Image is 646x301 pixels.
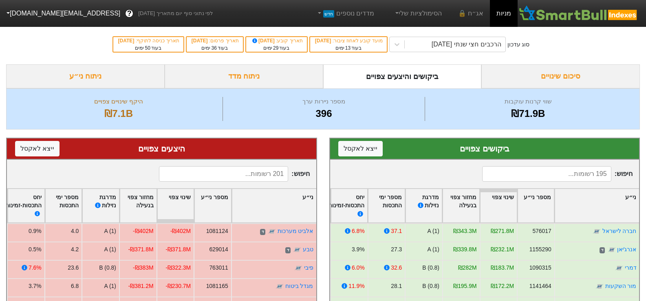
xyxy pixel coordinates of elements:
a: אלביט מערכות [278,228,313,234]
div: 1155290 [529,245,551,254]
button: ייצא לאקסל [338,141,383,156]
span: 13 [345,45,351,51]
div: תאריך קובע : [250,37,303,44]
div: יחס התכסות-זמינות [329,193,365,219]
a: פיבי [304,264,313,271]
div: Toggle SortBy [2,189,44,223]
div: 6.8 [71,282,79,290]
div: בעוד ימים [250,44,303,52]
div: ₪183.7M [490,264,514,272]
div: ₪343.3M [453,227,476,235]
div: Toggle SortBy [406,189,442,223]
div: B (0.8) [99,264,116,272]
div: ₪271.8M [490,227,514,235]
div: Toggle SortBy [480,189,517,223]
span: [DATE] [118,38,136,44]
div: 23.6 [68,264,79,272]
div: הרכבים חצי שנתי [DATE] [432,40,501,49]
img: tase link [276,283,284,291]
div: בעוד ימים [117,44,179,52]
div: ₪339.8M [453,245,476,254]
div: Toggle SortBy [45,189,82,223]
div: 3.7% [29,282,42,290]
div: Toggle SortBy [443,189,479,223]
div: 32.6 [391,264,402,272]
div: היקף שינויים צפויים [17,97,220,106]
div: Toggle SortBy [518,189,554,223]
div: -₪371.8M [165,245,191,254]
img: tase link [294,264,302,272]
a: דמרי [624,264,636,271]
img: tase link [607,246,615,254]
div: 0.5% [29,245,42,254]
div: ₪172.2M [490,282,514,290]
div: Toggle SortBy [120,189,157,223]
span: [DATE] [251,38,276,44]
span: 29 [273,45,278,51]
div: -₪402M [133,227,153,235]
div: 37.1 [391,227,402,235]
div: 4.2 [71,245,79,254]
div: 7.6% [29,264,42,272]
div: ₪71.9B [427,106,629,121]
div: מספר ניירות ערך [225,97,422,106]
span: לפי נתוני סוף יום מתאריך [DATE] [138,9,213,18]
div: ביקושים והיצעים צפויים [323,64,482,88]
div: 396 [225,106,422,121]
a: מדדים נוספיםחדש [313,5,377,22]
div: ניתוח מדד [165,64,323,88]
div: בעוד ימים [191,44,239,52]
div: יחס התכסות-זמינות [5,193,42,219]
span: חדש [323,10,334,18]
div: ביקושים צפויים [338,143,631,155]
div: B (0.8) [422,264,439,272]
div: Toggle SortBy [157,189,194,223]
div: שווי קרנות עוקבות [427,97,629,106]
div: 1141464 [529,282,551,290]
div: Toggle SortBy [326,189,368,223]
div: A (1) [427,227,439,235]
div: סוג עדכון [507,40,530,49]
a: חברה לישראל [602,228,636,234]
a: טבע [303,246,313,253]
img: tase link [615,264,623,272]
div: Toggle SortBy [368,189,405,223]
div: 6.8% [351,227,364,235]
div: ₪7.1B [17,106,220,121]
span: [DATE] [315,38,333,44]
div: מדרגת נזילות [408,193,439,219]
div: 3.9% [351,245,364,254]
div: 629014 [209,245,228,254]
div: Toggle SortBy [194,189,231,223]
div: ניתוח ני״ע [6,64,165,88]
div: -₪371.8M [128,245,154,254]
span: ד [599,247,604,254]
div: תאריך כניסה לתוקף : [117,37,179,44]
div: B (0.8) [422,282,439,290]
span: ד [285,247,291,254]
a: הסימולציות שלי [390,5,445,22]
img: tase link [293,246,301,254]
div: תאריך פרסום : [191,37,239,44]
img: tase link [595,283,604,291]
button: ייצא לאקסל [15,141,60,156]
div: -₪402M [170,227,191,235]
div: Toggle SortBy [82,189,119,223]
div: 28.1 [391,282,402,290]
div: A (1) [427,245,439,254]
div: סיכום שינויים [481,64,640,88]
a: מגדל ביטוח [285,283,313,289]
span: 36 [211,45,216,51]
div: Toggle SortBy [555,189,639,223]
span: חיפוש : [159,166,309,182]
div: 763011 [209,264,228,272]
a: אנרג'יאן [617,246,636,253]
div: -₪322.3M [165,264,191,272]
span: ? [127,8,132,19]
div: -₪383M [133,264,153,272]
input: 201 רשומות... [159,166,288,182]
div: 27.3 [391,245,402,254]
div: 0.9% [29,227,42,235]
span: ד [260,229,265,235]
div: -₪230.7M [165,282,191,290]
